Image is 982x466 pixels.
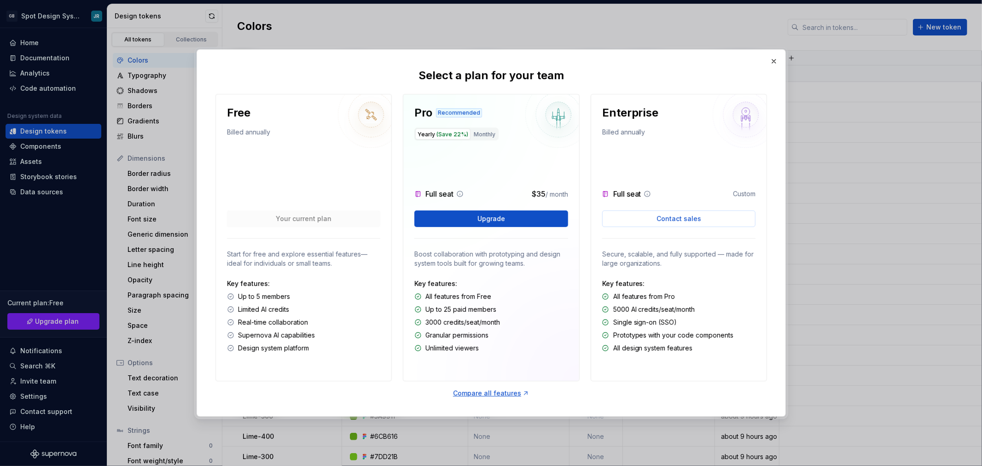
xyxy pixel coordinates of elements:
button: Yearly [415,128,471,140]
p: 5000 AI credits/seat/month [613,305,695,314]
p: Enterprise [602,105,658,120]
p: Custom [732,189,755,198]
span: $35 [531,189,545,198]
p: Free [227,105,250,120]
p: Billed annually [602,128,645,140]
p: Boost collaboration with prototyping and design system tools built for growing teams. [414,250,568,268]
p: Granular permissions [425,331,488,340]
a: Contact sales [602,210,755,227]
p: Limited AI credits [238,305,289,314]
span: / month [545,190,568,198]
button: Upgrade [414,210,568,227]
p: Unlimited viewers [425,344,479,353]
p: Key features: [414,279,568,288]
a: Compare all features [453,389,529,398]
p: Prototypes with your code components [613,331,733,340]
p: Key features: [227,279,380,288]
p: All features from Free [425,292,491,301]
p: All features from Pro [613,292,675,301]
p: Up to 25 paid members [425,305,496,314]
p: Secure, scalable, and fully supported — made for large organizations. [602,250,755,268]
p: Real-time collaboration [238,318,308,327]
p: 3000 credits/seat/month [425,318,500,327]
p: Full seat [425,188,453,199]
p: Design system platform [238,344,309,353]
span: Contact sales [656,214,701,223]
p: Up to 5 members [238,292,290,301]
p: Billed annually [227,128,270,140]
button: Monthly [471,128,498,140]
p: Key features: [602,279,755,288]
p: Supernova AI capabilities [238,331,315,340]
span: Upgrade [477,214,505,223]
p: Single sign-on (SSO) [613,318,677,327]
p: All design system features [613,344,692,353]
div: Recommended [436,108,482,117]
p: Full seat [613,188,641,199]
p: Start for free and explore essential features—ideal for individuals or small teams. [227,250,380,268]
span: (Save 22%) [436,131,468,138]
p: Select a plan for your team [418,68,564,83]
